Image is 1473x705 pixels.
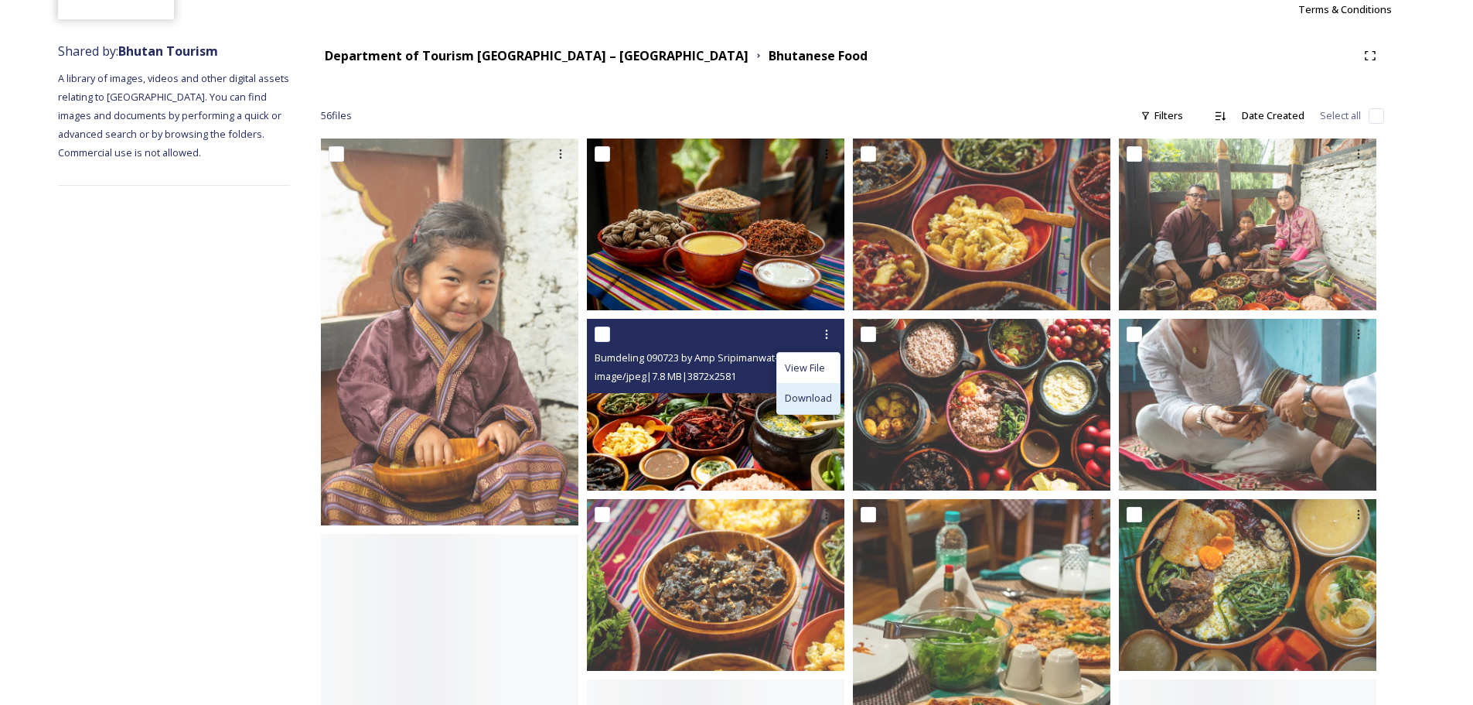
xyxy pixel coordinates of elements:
[321,108,352,123] span: 56 file s
[1119,319,1376,491] img: Bumdeling 090723 by Amp Sripimanwat-5.jpg
[587,499,844,671] img: Bumdeling 090723 by Amp Sripimanwat-110.jpg
[853,319,1110,491] img: Khoma 130723 by Amp Sripimanwat-96.jpg
[325,47,748,64] strong: Department of Tourism [GEOGRAPHIC_DATA] – [GEOGRAPHIC_DATA]
[321,139,578,525] img: Bumdeling 090723 by Amp Sripimanwat-160.jpg
[1133,101,1191,131] div: Filters
[595,369,736,383] span: image/jpeg | 7.8 MB | 3872 x 2581
[587,319,844,491] img: Bumdeling 090723 by Amp Sripimanwat-130.jpg
[1119,499,1376,671] img: Mongar and Dametshi 110723 by Amp Sripimanwat-540.jpg
[785,361,825,375] span: View File
[58,43,218,60] span: Shared by:
[58,71,292,159] span: A library of images, videos and other digital assets relating to [GEOGRAPHIC_DATA]. You can find ...
[1234,101,1312,131] div: Date Created
[785,391,832,406] span: Download
[118,43,218,60] strong: Bhutan Tourism
[1320,108,1361,123] span: Select all
[595,351,810,364] span: Bumdeling 090723 by Amp Sripimanwat-130.jpg
[853,139,1110,310] img: Bumdeling 090723 by Amp Sripimanwat-9.jpg
[769,47,868,64] strong: Bhutanese Food
[587,139,844,310] img: Bumdeling 090723 by Amp Sripimanwat-19.jpg
[1119,139,1376,310] img: Bumdeling 090723 by Amp Sripimanwat-180.jpg
[1298,2,1392,16] span: Terms & Conditions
